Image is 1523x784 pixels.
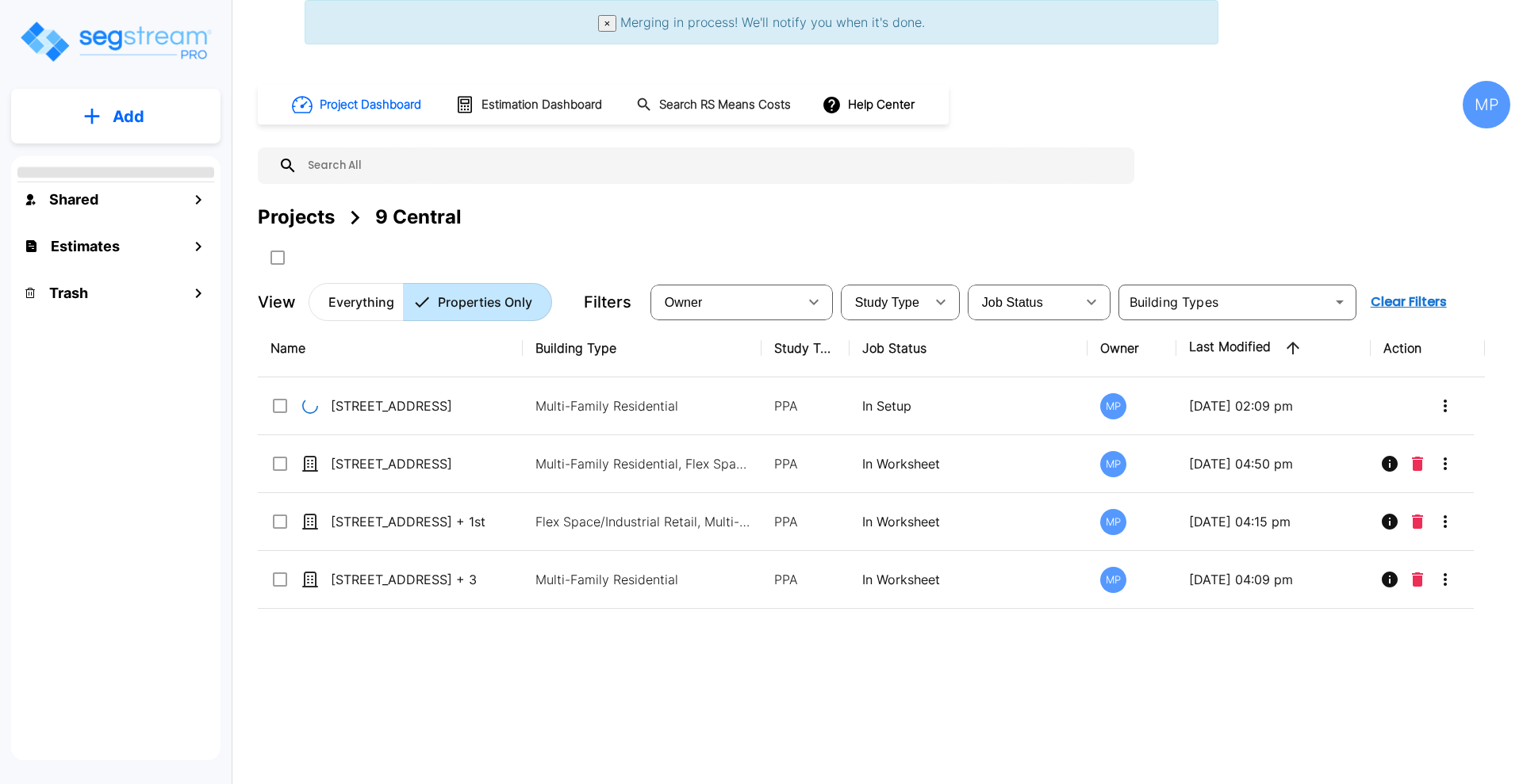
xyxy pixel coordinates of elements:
h1: Trash [49,282,88,304]
button: Info [1374,506,1406,537]
button: Properties Only [403,283,552,321]
p: In Worksheet [862,454,1076,473]
h1: Search RS Means Costs [659,96,791,114]
button: Estimation Dashboard [449,88,611,121]
p: Everything [328,293,394,312]
button: Open [1329,291,1351,313]
h1: Estimates [51,235,120,257]
button: Clear Filters [1364,286,1453,318]
th: Study Type [761,319,850,377]
div: Select [654,280,798,324]
button: Close [598,15,617,32]
span: Owner [665,296,703,309]
button: More-Options [1429,564,1461,595]
div: MP [1100,567,1126,593]
div: MP [1100,393,1126,419]
p: Multi-Family Residential [535,570,750,589]
button: Project Dashboard [286,87,430,122]
p: [DATE] 04:50 pm [1189,454,1358,473]
span: Job Status [982,296,1043,309]
th: Action [1371,319,1486,377]
p: PPA [774,512,837,531]
p: In Setup [862,396,1076,415]
th: Job Status [850,319,1088,377]
button: More-Options [1429,506,1461,537]
th: Building Type [523,319,761,377]
p: [STREET_ADDRESS] [331,454,489,473]
p: View [258,290,296,314]
div: MP [1100,451,1126,477]
button: Info [1374,564,1406,595]
p: [DATE] 04:15 pm [1189,512,1358,531]
div: Projects [258,203,335,231]
p: Properties Only [438,293,532,312]
button: Help Center [819,90,921,120]
p: Add [113,105,144,128]
div: Platform [309,283,552,321]
div: MP [1463,81,1510,128]
th: Owner [1088,319,1176,377]
h1: Project Dashboard [320,96,421,114]
button: Search RS Means Costs [630,90,800,120]
input: Building Types [1123,291,1325,313]
div: 9 Central [375,203,462,231]
p: Multi-Family Residential, Flex Space/Industrial Retail, Multi-Family Residential Site [535,454,750,473]
p: In Worksheet [862,570,1076,589]
span: Merging in process! We'll notify you when it's done. [620,14,925,30]
p: In Worksheet [862,512,1076,531]
div: Select [844,280,925,324]
button: Everything [309,283,404,321]
p: PPA [774,454,837,473]
button: Delete [1406,506,1429,537]
p: [STREET_ADDRESS] + 3 [331,570,489,589]
h1: Shared [49,189,98,210]
p: [DATE] 04:09 pm [1189,570,1358,589]
p: Filters [584,290,631,314]
button: Delete [1406,564,1429,595]
span: × [604,17,611,29]
img: Logo [18,19,213,64]
input: Search All [297,147,1126,184]
button: Add [11,94,221,140]
button: SelectAll [262,242,293,273]
p: [STREET_ADDRESS] + 1st Floor [331,512,489,531]
div: Select [971,280,1076,324]
button: More-Options [1429,448,1461,480]
div: MP [1100,509,1126,535]
h1: Estimation Dashboard [481,96,602,114]
p: PPA [774,570,837,589]
p: PPA [774,396,837,415]
th: Last Modified [1176,319,1371,377]
p: [DATE] 02:09 pm [1189,396,1358,415]
p: Multi-Family Residential [535,396,750,415]
button: Delete [1406,448,1429,480]
button: Info [1374,448,1406,480]
p: Flex Space/Industrial Retail, Multi-Family Residential Site [535,512,750,531]
button: More-Options [1429,390,1461,422]
span: Study Type [855,296,919,309]
th: Name [258,319,523,377]
p: [STREET_ADDRESS] [331,396,489,415]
